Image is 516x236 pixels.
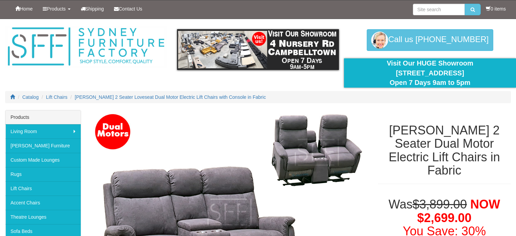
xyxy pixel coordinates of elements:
a: Lift Chairs [46,94,68,100]
span: Shipping [85,6,104,12]
a: Home [10,0,38,17]
span: Contact Us [119,6,142,12]
a: Contact Us [109,0,147,17]
a: Theatre Lounges [5,210,81,224]
a: [PERSON_NAME] Furniture [5,139,81,153]
input: Site search [413,4,465,15]
span: Products [47,6,65,12]
a: Products [38,0,75,17]
img: Sydney Furniture Factory [5,26,167,68]
a: Rugs [5,167,81,181]
div: Visit Our HUGE Showroom [STREET_ADDRESS] Open 7 Days 9am to 5pm [349,58,511,88]
li: 0 items [486,5,506,12]
a: Shipping [76,0,109,17]
a: Accent Chairs [5,196,81,210]
a: [PERSON_NAME] 2 Seater Loveseat Dual Motor Electric Lift Chairs with Console in Fabric [75,94,266,100]
span: Home [20,6,33,12]
a: Lift Chairs [5,181,81,196]
a: Custom Made Lounges [5,153,81,167]
h1: [PERSON_NAME] 2 Seater Dual Motor Electric Lift Chairs in Fabric [378,124,511,177]
a: Living Room [5,124,81,139]
a: Catalog [22,94,39,100]
div: Products [5,110,81,124]
del: $3,899.00 [413,197,467,211]
span: NOW $2,699.00 [417,197,500,225]
img: showroom.gif [177,29,339,70]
